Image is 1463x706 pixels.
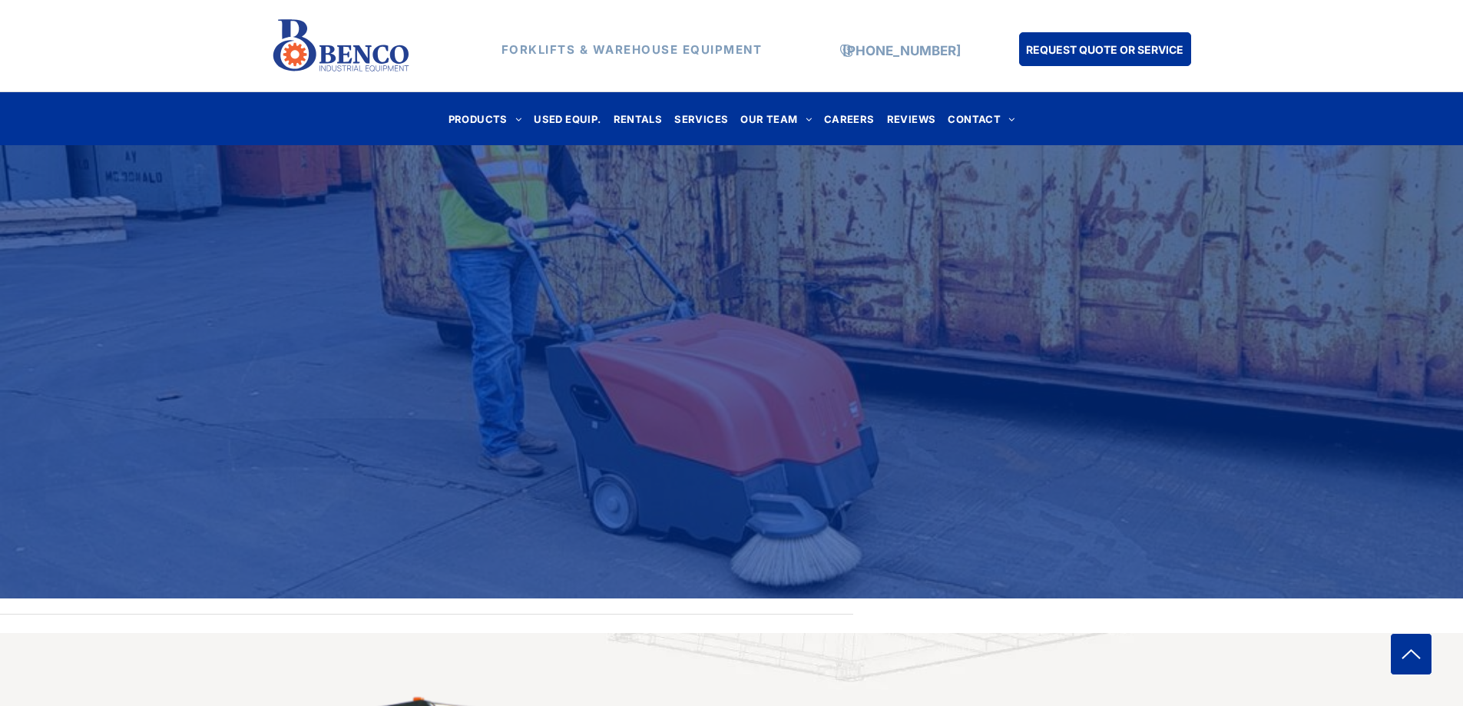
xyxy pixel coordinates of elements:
span: REQUEST QUOTE OR SERVICE [1026,35,1183,64]
a: [PHONE_NUMBER] [842,43,961,58]
a: REVIEWS [881,108,942,129]
a: SERVICES [668,108,734,129]
a: RENTALS [607,108,669,129]
strong: FORKLIFTS & WAREHOUSE EQUIPMENT [501,42,763,57]
a: REQUEST QUOTE OR SERVICE [1019,32,1191,66]
a: USED EQUIP. [528,108,607,129]
a: PRODUCTS [442,108,528,129]
a: CAREERS [818,108,881,129]
a: OUR TEAM [734,108,818,129]
a: CONTACT [942,108,1021,129]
